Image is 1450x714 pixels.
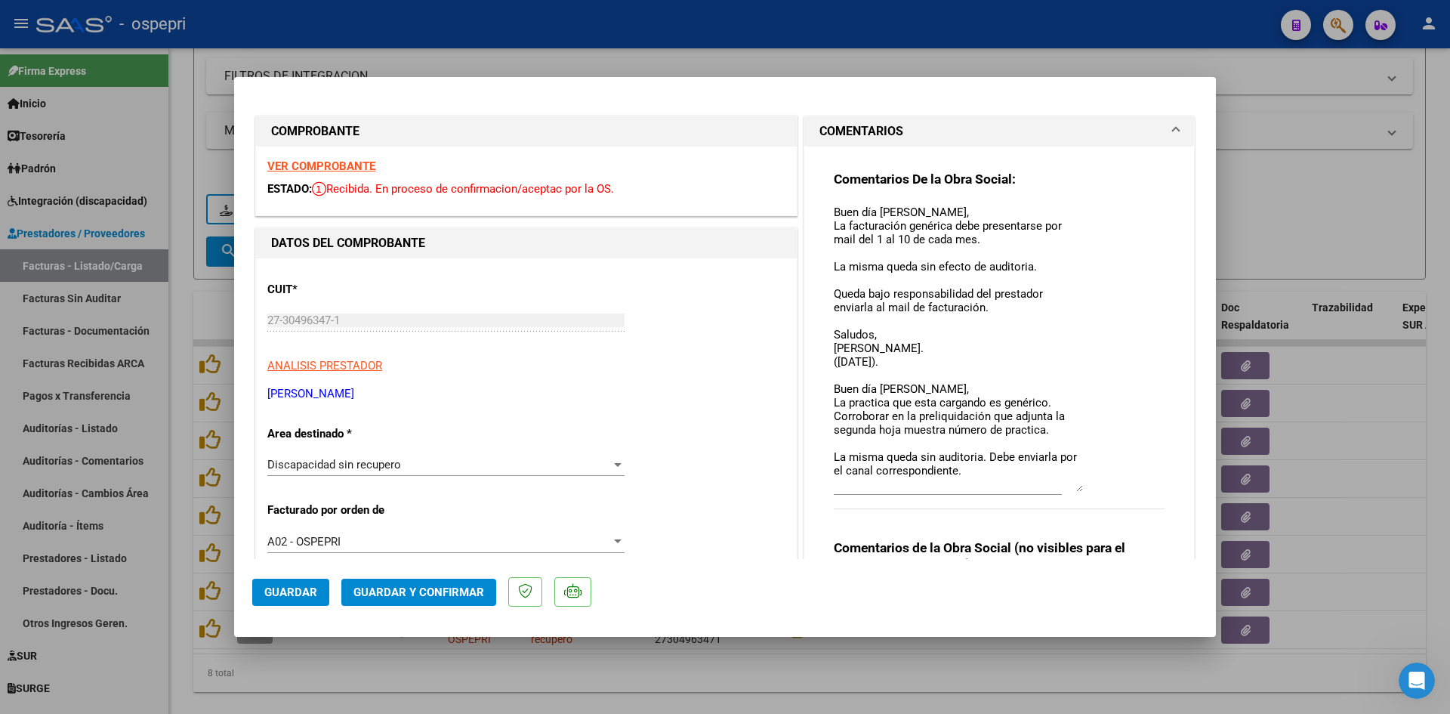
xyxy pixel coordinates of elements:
[1399,663,1435,699] iframe: Intercom live chat
[271,124,359,138] strong: COMPROBANTE
[267,385,785,403] p: [PERSON_NAME]
[264,586,317,599] span: Guardar
[267,502,423,519] p: Facturado por orden de
[267,458,401,471] span: Discapacidad sin recupero
[267,281,423,298] p: CUIT
[267,425,423,443] p: Area destinado *
[271,236,425,250] strong: DATOS DEL COMPROBANTE
[804,116,1194,147] mat-expansion-panel-header: COMENTARIOS
[312,182,614,196] span: Recibida. En proceso de confirmacion/aceptac por la OS.
[267,182,312,196] span: ESTADO:
[819,122,903,141] h1: COMENTARIOS
[341,579,496,606] button: Guardar y Confirmar
[834,172,1016,187] strong: Comentarios De la Obra Social:
[267,159,375,173] a: VER COMPROBANTE
[267,535,341,549] span: A02 - OSPEPRI
[834,540,1125,572] strong: Comentarios de la Obra Social (no visibles para el prestador/gerenciador):
[353,586,484,599] span: Guardar y Confirmar
[252,579,329,606] button: Guardar
[267,359,382,372] span: ANALISIS PRESTADOR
